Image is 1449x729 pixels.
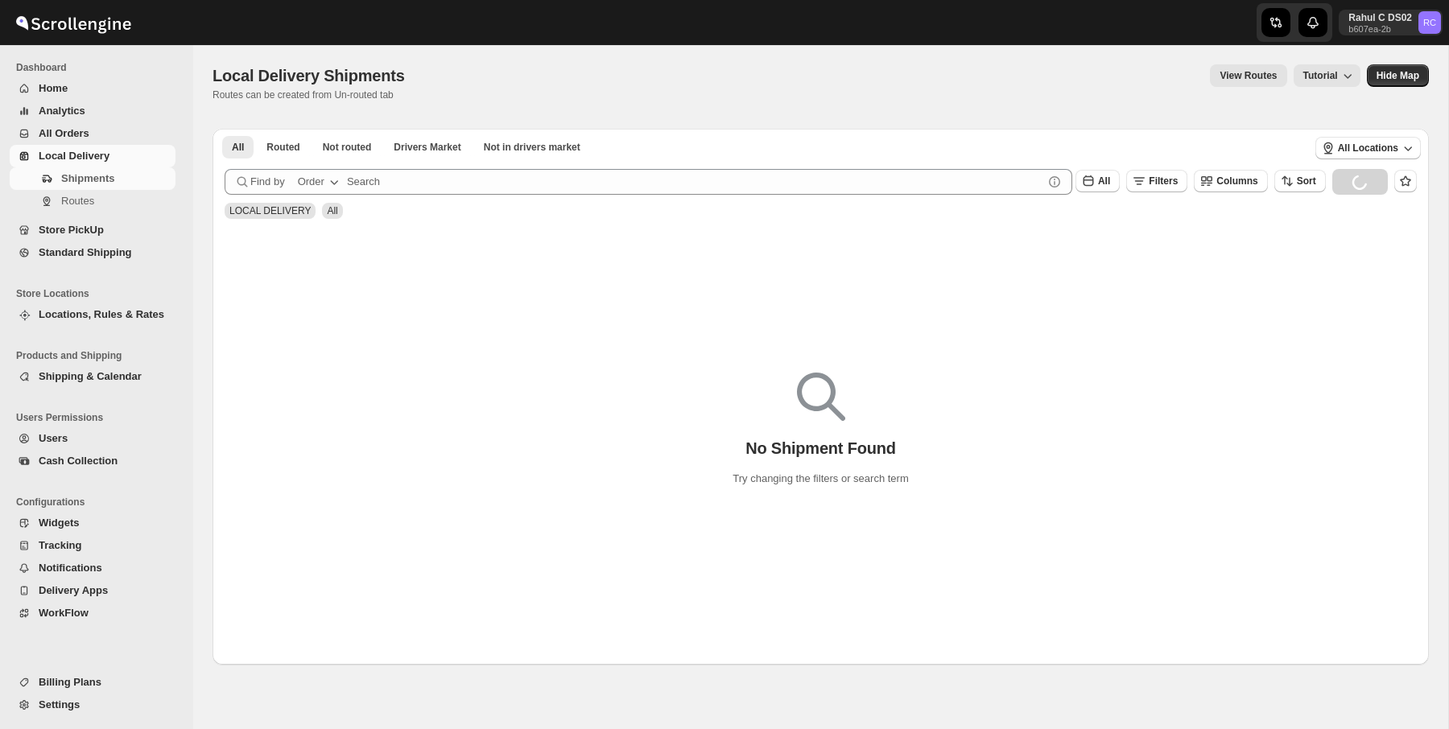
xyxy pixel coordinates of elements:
[1303,70,1338,82] span: Tutorial
[16,496,182,509] span: Configurations
[10,602,175,624] button: WorkFlow
[16,411,182,424] span: Users Permissions
[39,224,104,236] span: Store PickUp
[39,562,102,574] span: Notifications
[298,174,324,190] div: Order
[10,579,175,602] button: Delivery Apps
[10,557,175,579] button: Notifications
[39,105,85,117] span: Analytics
[213,89,411,101] p: Routes can be created from Un-routed tab
[10,365,175,388] button: Shipping & Calendar
[10,122,175,145] button: All Orders
[797,373,845,421] img: Empty search results
[16,287,182,300] span: Store Locations
[288,169,352,195] button: Order
[10,167,175,190] button: Shipments
[1338,142,1398,154] span: All Locations
[10,534,175,557] button: Tracking
[39,676,101,688] span: Billing Plans
[39,698,80,710] span: Settings
[1315,137,1421,159] button: All Locations
[1294,64,1360,87] button: Tutorial
[1075,170,1120,192] button: All
[39,455,118,467] span: Cash Collection
[61,195,94,207] span: Routes
[1297,175,1316,187] span: Sort
[327,205,337,216] span: All
[232,141,244,154] span: All
[10,671,175,694] button: Billing Plans
[1423,18,1436,27] text: RC
[1194,170,1267,192] button: Columns
[10,427,175,450] button: Users
[250,174,285,190] span: Find by
[229,205,311,216] span: LOCAL DELIVERY
[1367,64,1429,87] button: Map action label
[39,246,132,258] span: Standard Shipping
[39,607,89,619] span: WorkFlow
[745,439,896,458] p: No Shipment Found
[384,136,470,159] button: Claimable
[10,450,175,472] button: Cash Collection
[213,67,405,84] span: Local Delivery Shipments
[39,308,164,320] span: Locations, Rules & Rates
[1348,24,1412,34] p: b607ea-2b
[394,141,460,154] span: Drivers Market
[10,100,175,122] button: Analytics
[1348,11,1412,24] p: Rahul C DS02
[1216,175,1257,187] span: Columns
[10,77,175,100] button: Home
[10,512,175,534] button: Widgets
[1149,175,1178,187] span: Filters
[10,694,175,716] button: Settings
[474,136,590,159] button: Un-claimable
[39,584,108,596] span: Delivery Apps
[16,349,182,362] span: Products and Shipping
[313,136,382,159] button: Unrouted
[16,61,182,74] span: Dashboard
[10,190,175,212] button: Routes
[39,432,68,444] span: Users
[39,539,81,551] span: Tracking
[1418,11,1441,34] span: Rahul C DS02
[1220,69,1277,82] span: View Routes
[484,141,580,154] span: Not in drivers market
[13,2,134,43] img: ScrollEngine
[347,169,1043,195] input: Search
[39,82,68,94] span: Home
[733,471,908,487] p: Try changing the filters or search term
[1098,175,1110,187] span: All
[1210,64,1286,87] button: view route
[1126,170,1187,192] button: Filters
[1377,69,1419,82] span: Hide Map
[10,303,175,326] button: Locations, Rules & Rates
[39,370,142,382] span: Shipping & Calendar
[39,517,79,529] span: Widgets
[39,150,109,162] span: Local Delivery
[1274,170,1326,192] button: Sort
[323,141,372,154] span: Not routed
[222,136,254,159] button: All
[266,141,299,154] span: Routed
[1339,10,1443,35] button: User menu
[39,127,89,139] span: All Orders
[61,172,114,184] span: Shipments
[257,136,309,159] button: Routed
